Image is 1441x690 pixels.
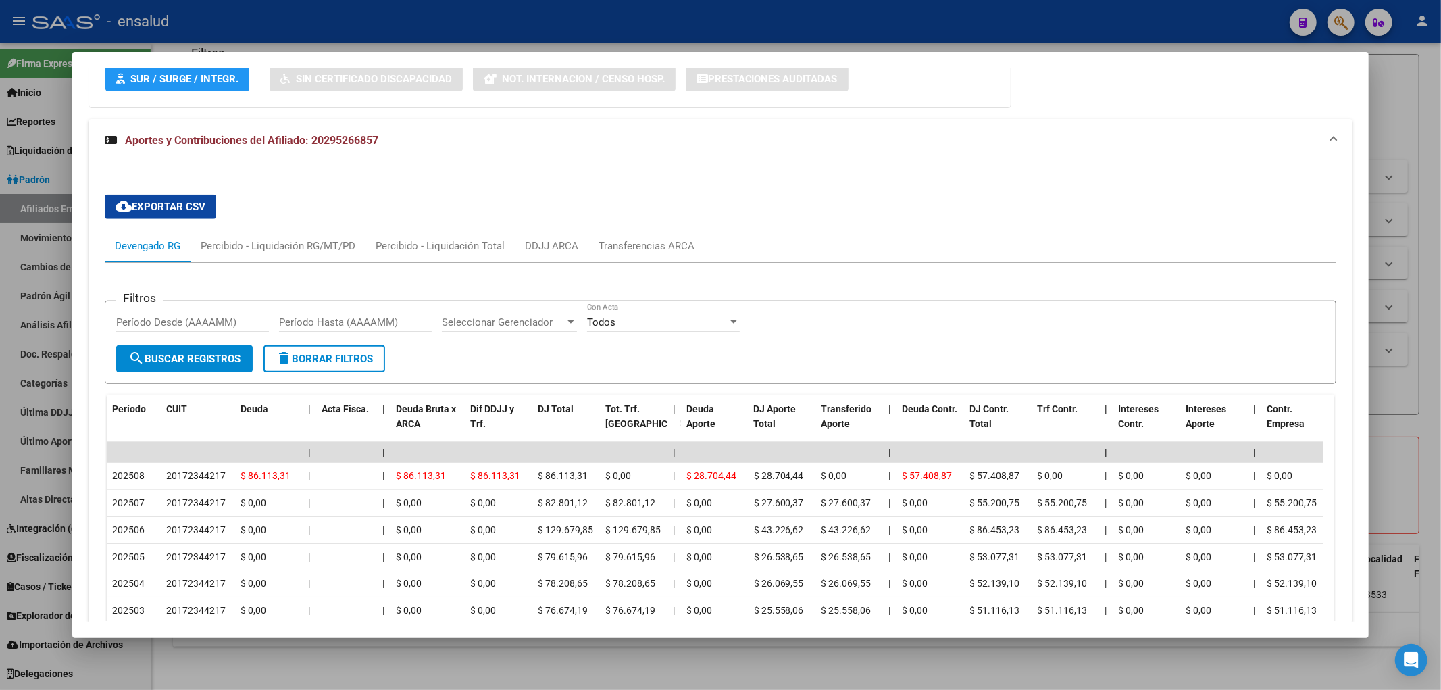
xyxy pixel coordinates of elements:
[970,403,1009,430] span: DJ Contr. Total
[1267,497,1317,508] span: $ 55.200,75
[1186,524,1212,535] span: $ 0,00
[889,403,892,414] span: |
[538,470,588,481] span: $ 86.113,31
[396,578,422,589] span: $ 0,00
[308,524,310,535] span: |
[605,524,661,535] span: $ 129.679,85
[708,73,838,85] span: Prestaciones Auditadas
[1186,403,1227,430] span: Intereses Aporte
[241,524,266,535] span: $ 0,00
[235,395,303,454] datatable-header-cell: Deuda
[116,198,132,214] mat-icon: cloud_download
[128,353,241,365] span: Buscar Registros
[382,470,384,481] span: |
[308,551,310,562] span: |
[903,578,928,589] span: $ 0,00
[1262,395,1330,454] datatable-header-cell: Contr. Empresa
[1186,470,1212,481] span: $ 0,00
[1186,497,1212,508] span: $ 0,00
[525,239,578,253] div: DDJJ ARCA
[673,497,675,508] span: |
[241,605,266,616] span: $ 0,00
[396,403,456,430] span: Deuda Bruta x ARCA
[276,353,373,365] span: Borrar Filtros
[1248,395,1262,454] datatable-header-cell: |
[112,578,145,589] span: 202504
[1254,578,1256,589] span: |
[673,470,675,481] span: |
[538,551,588,562] span: $ 79.615,96
[1254,497,1256,508] span: |
[686,66,849,91] button: Prestaciones Auditadas
[1105,605,1107,616] span: |
[1267,605,1317,616] span: $ 51.116,13
[816,395,884,454] datatable-header-cell: Transferido Aporte
[970,470,1020,481] span: $ 57.408,87
[1119,497,1144,508] span: $ 0,00
[903,403,958,414] span: Deuda Contr.
[89,119,1353,162] mat-expansion-panel-header: Aportes y Contribuciones del Afiliado: 20295266857
[673,551,675,562] span: |
[673,605,675,616] span: |
[308,403,311,414] span: |
[821,578,871,589] span: $ 26.069,55
[107,395,161,454] datatable-header-cell: Período
[166,495,226,511] div: 20172344217
[903,605,928,616] span: $ 0,00
[821,524,871,535] span: $ 43.226,62
[470,578,496,589] span: $ 0,00
[600,395,667,454] datatable-header-cell: Tot. Trf. Bruto
[1105,578,1107,589] span: |
[538,524,593,535] span: $ 129.679,85
[970,497,1020,508] span: $ 55.200,75
[903,551,928,562] span: $ 0,00
[970,578,1020,589] span: $ 52.139,10
[1105,470,1107,481] span: |
[116,201,205,213] span: Exportar CSV
[889,551,891,562] span: |
[296,73,452,85] span: Sin Certificado Discapacidad
[605,551,655,562] span: $ 79.615,96
[1032,395,1100,454] datatable-header-cell: Trf Contr.
[105,66,249,91] button: SUR / SURGE / INTEGR.
[308,605,310,616] span: |
[316,395,377,454] datatable-header-cell: Acta Fisca.
[105,195,216,219] button: Exportar CSV
[903,524,928,535] span: $ 0,00
[396,551,422,562] span: $ 0,00
[130,73,238,85] span: SUR / SURGE / INTEGR.
[754,470,804,481] span: $ 28.704,44
[754,578,804,589] span: $ 26.069,55
[1038,403,1078,414] span: Trf Contr.
[125,134,378,147] span: Aportes y Contribuciones del Afiliado: 20295266857
[897,395,965,454] datatable-header-cell: Deuda Contr.
[470,551,496,562] span: $ 0,00
[970,524,1020,535] span: $ 86.453,23
[1105,403,1108,414] span: |
[889,470,891,481] span: |
[1254,551,1256,562] span: |
[112,470,145,481] span: 202508
[970,605,1020,616] span: $ 51.116,13
[1119,470,1144,481] span: $ 0,00
[241,497,266,508] span: $ 0,00
[667,395,681,454] datatable-header-cell: |
[1254,447,1257,458] span: |
[382,578,384,589] span: |
[1119,605,1144,616] span: $ 0,00
[1395,644,1427,676] div: Open Intercom Messenger
[821,551,871,562] span: $ 26.538,65
[903,497,928,508] span: $ 0,00
[1105,551,1107,562] span: |
[308,497,310,508] span: |
[465,395,532,454] datatable-header-cell: Dif DDJJ y Trf.
[1038,497,1088,508] span: $ 55.200,75
[538,578,588,589] span: $ 78.208,65
[686,497,712,508] span: $ 0,00
[270,66,463,91] button: Sin Certificado Discapacidad
[166,522,226,538] div: 20172344217
[166,549,226,565] div: 20172344217
[889,524,891,535] span: |
[377,395,390,454] datatable-header-cell: |
[1267,470,1293,481] span: $ 0,00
